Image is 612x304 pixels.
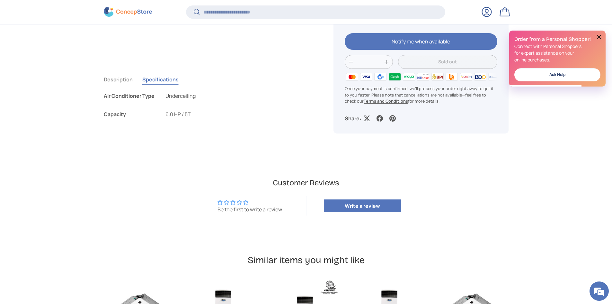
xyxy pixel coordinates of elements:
[373,72,387,82] img: gcash
[398,55,497,69] button: Sold out
[387,72,402,82] img: grabpay
[345,72,359,82] img: master
[142,72,179,87] button: Specifications
[104,72,133,87] button: Description
[165,111,191,118] span: 6.0 HP / 5T
[473,72,487,82] img: bdo
[324,199,401,212] a: Write a review
[430,72,445,82] img: bpi
[359,72,373,82] img: visa
[104,110,155,118] div: Capacity
[364,98,408,104] a: Terms and Conditions
[119,178,494,189] h2: Customer Reviews
[514,36,600,43] h2: Order from a Personal Shopper!
[459,72,473,82] img: qrph
[345,115,361,122] p: Share:
[104,254,509,266] h2: Similar items you might like
[104,7,152,17] img: ConcepStore
[165,92,196,99] span: Underceiling
[416,72,430,82] img: billease
[104,92,155,100] div: Air Conditioner Type
[514,43,600,63] p: Connect with Personal Shoppers for expert assistance on your online purchases.
[345,86,497,104] p: Once your payment is confirmed, we'll process your order right away to get it to you faster. Plea...
[514,68,600,81] a: Ask Help
[217,206,282,213] div: Be the first to write a review
[487,72,501,82] img: metrobank
[445,72,459,82] img: ubp
[402,72,416,82] img: maya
